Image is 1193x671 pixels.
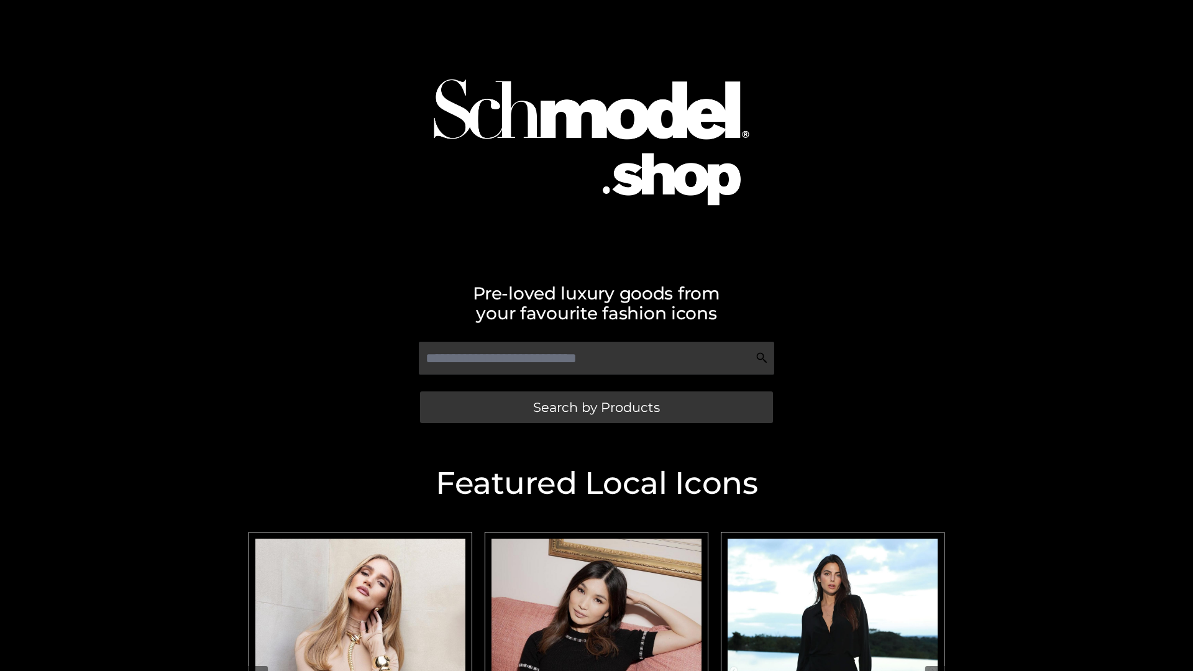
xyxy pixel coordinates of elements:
img: Search Icon [756,352,768,364]
span: Search by Products [533,401,660,414]
h2: Pre-loved luxury goods from your favourite fashion icons [242,283,951,323]
h2: Featured Local Icons​ [242,468,951,499]
a: Search by Products [420,391,773,423]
